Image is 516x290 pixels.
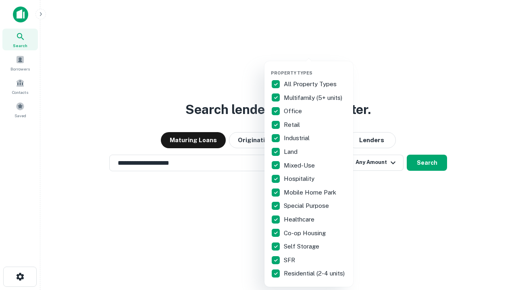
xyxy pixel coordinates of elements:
p: Hospitality [284,174,316,184]
p: Industrial [284,133,311,143]
p: Healthcare [284,215,316,224]
iframe: Chat Widget [476,226,516,264]
p: Land [284,147,299,157]
p: Self Storage [284,242,321,251]
p: Mobile Home Park [284,188,338,197]
p: Office [284,106,304,116]
p: SFR [284,255,297,265]
p: All Property Types [284,79,338,89]
span: Property Types [271,70,312,75]
p: Retail [284,120,302,130]
p: Special Purpose [284,201,331,211]
p: Co-op Housing [284,228,327,238]
p: Multifamily (5+ units) [284,93,344,103]
p: Mixed-Use [284,161,316,170]
p: Residential (2-4 units) [284,269,346,278]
